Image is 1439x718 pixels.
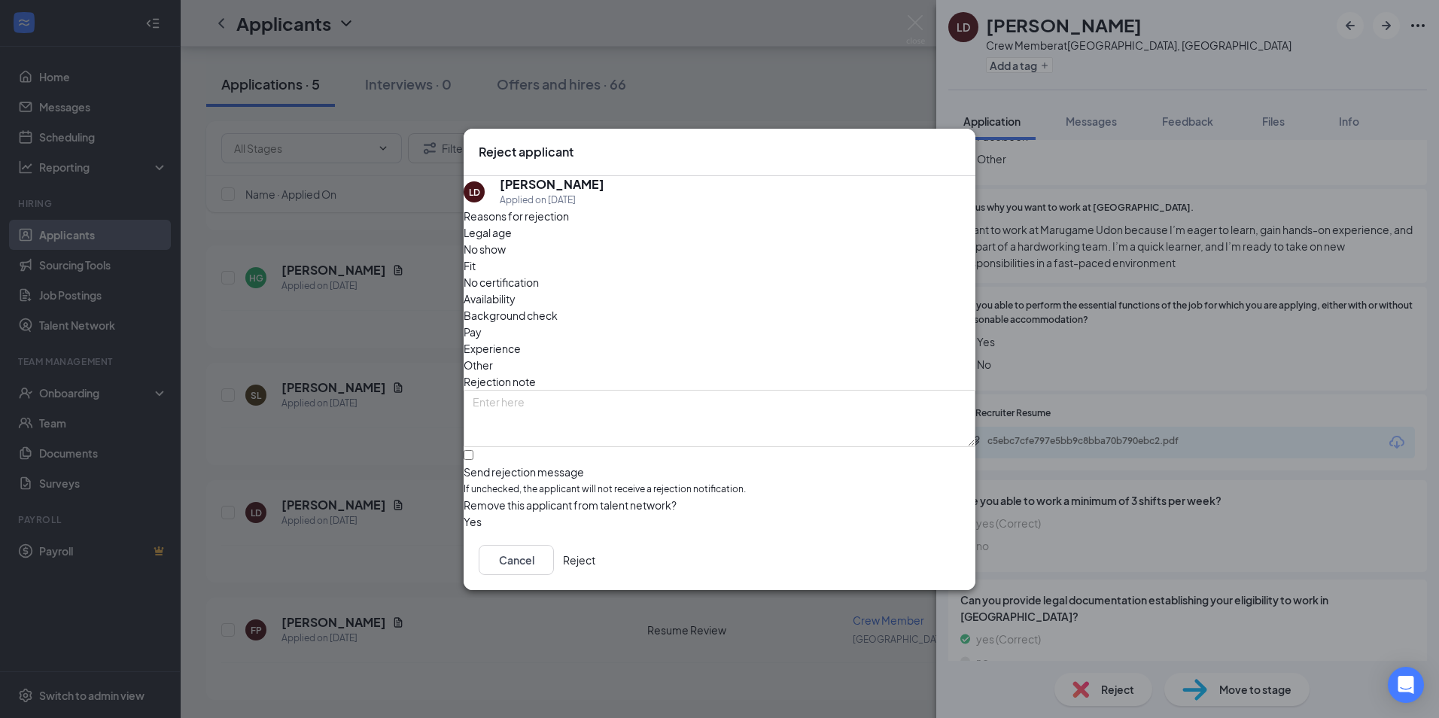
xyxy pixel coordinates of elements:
span: Yes [464,513,482,529]
span: Background check [464,307,558,324]
div: Open Intercom Messenger [1388,667,1424,703]
input: Send rejection messageIf unchecked, the applicant will not receive a rejection notification. [464,450,473,460]
span: Fit [464,257,476,274]
span: Legal age [464,224,512,241]
span: Availability [464,291,516,307]
h3: Reject applicant [479,144,573,160]
div: Applied on [DATE] [500,193,604,208]
h5: [PERSON_NAME] [500,176,604,193]
span: Remove this applicant from talent network? [464,497,677,511]
span: Pay [464,324,482,340]
span: Rejection note [464,375,536,388]
button: Cancel [479,544,554,574]
span: Experience [464,340,521,357]
span: No certification [464,274,539,291]
div: Send rejection message [464,464,975,479]
button: Reject [563,544,595,574]
span: Reasons for rejection [464,209,569,223]
span: If unchecked, the applicant will not receive a rejection notification. [464,482,975,497]
span: Other [464,357,493,373]
div: LD [469,185,480,198]
span: No show [464,241,506,257]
